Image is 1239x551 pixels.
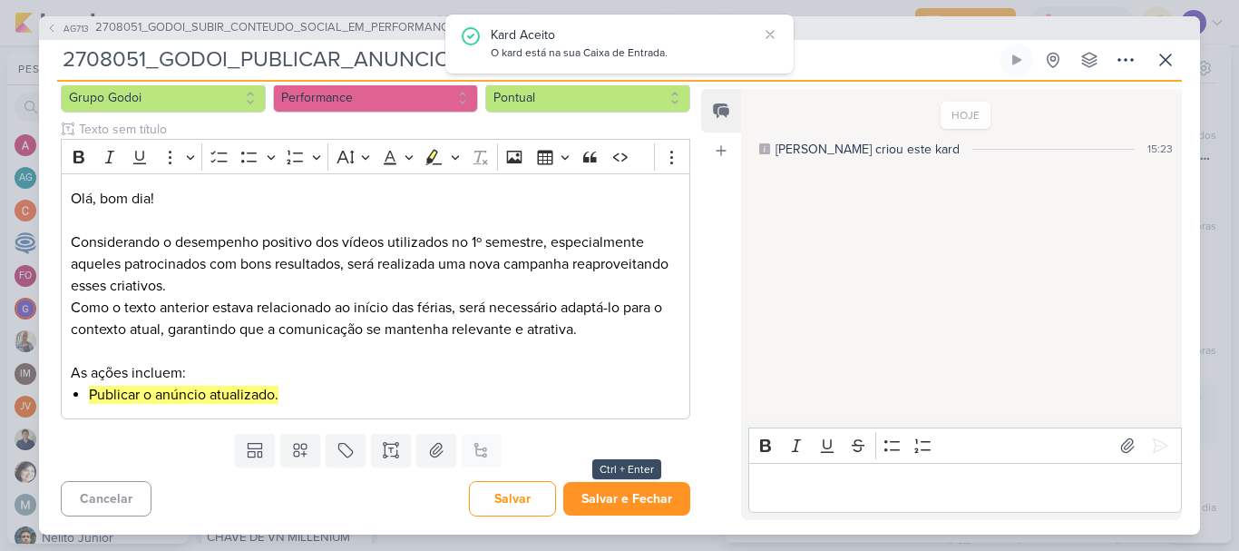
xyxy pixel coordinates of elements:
button: Cancelar [61,481,151,517]
div: 15:23 [1147,141,1173,157]
div: O kard está na sua Caixa de Entrada. [491,44,757,63]
p: As ações incluem: [71,362,680,384]
button: Salvar e Fechar [563,482,690,516]
button: Pontual [485,84,690,113]
p: Olá, bom dia! Considerando o desempenho positivo dos vídeos utilizados no 1º semestre, especialme... [71,188,680,297]
mark: Publicar o anúncio atualizado. [89,386,278,404]
input: Kard Sem Título [57,44,997,76]
button: Grupo Godoi [61,84,266,113]
div: Editor toolbar [748,428,1182,463]
p: Como o texto anterior estava relacionado ao início das férias, será necessário adaptá-lo para o c... [71,297,680,362]
div: Editor editing area: main [61,173,690,419]
div: Editor editing area: main [748,463,1182,513]
div: Ligar relógio [1010,53,1024,67]
button: Performance [273,84,478,113]
div: Editor toolbar [61,139,690,174]
button: Salvar [469,481,556,517]
div: Kard Aceito [491,25,757,44]
input: Texto sem título [75,120,690,139]
div: Ctrl + Enter [592,459,661,479]
div: [PERSON_NAME] criou este kard [776,140,960,159]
